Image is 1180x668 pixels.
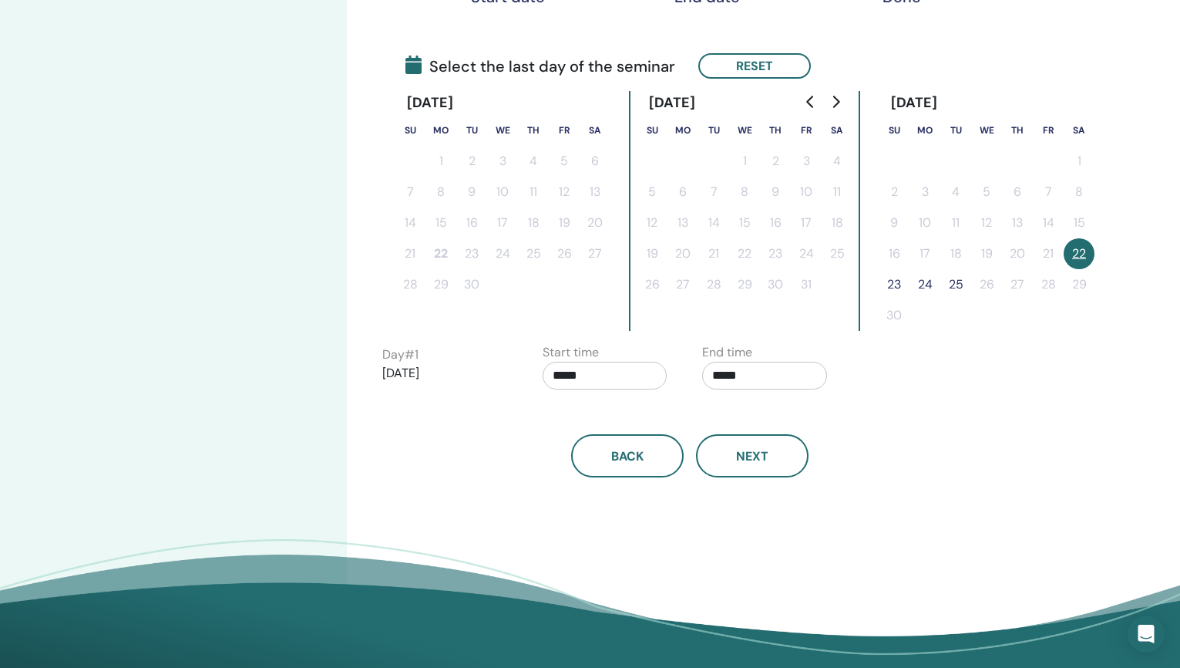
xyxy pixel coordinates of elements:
button: 28 [1033,269,1064,300]
button: 9 [879,207,909,238]
button: 11 [518,177,549,207]
button: 29 [729,269,760,300]
button: 1 [425,146,456,177]
button: 13 [1002,207,1033,238]
button: 18 [940,238,971,269]
th: Monday [909,115,940,146]
th: Saturday [1064,115,1094,146]
button: 21 [698,238,729,269]
button: 27 [580,238,610,269]
button: 23 [879,269,909,300]
button: 13 [667,207,698,238]
th: Friday [1033,115,1064,146]
button: 11 [940,207,971,238]
th: Monday [425,115,456,146]
button: 15 [729,207,760,238]
button: 20 [1002,238,1033,269]
button: 20 [667,238,698,269]
button: 5 [971,177,1002,207]
div: Open Intercom Messenger [1128,616,1165,653]
span: Next [736,448,768,464]
button: Go to next month [823,86,848,117]
button: 6 [667,177,698,207]
th: Tuesday [456,115,487,146]
button: 4 [518,146,549,177]
th: Friday [549,115,580,146]
button: 29 [425,269,456,300]
button: 6 [580,146,610,177]
button: 19 [637,238,667,269]
button: Next [696,434,809,477]
button: 15 [425,207,456,238]
button: 7 [1033,177,1064,207]
button: 5 [637,177,667,207]
button: 14 [698,207,729,238]
button: 8 [1064,177,1094,207]
button: 12 [637,207,667,238]
button: 26 [549,238,580,269]
button: 31 [791,269,822,300]
button: 23 [456,238,487,269]
button: 30 [879,300,909,331]
th: Sunday [395,115,425,146]
button: 19 [549,207,580,238]
button: 21 [395,238,425,269]
button: 3 [791,146,822,177]
button: 18 [822,207,852,238]
button: 14 [1033,207,1064,238]
th: Saturday [580,115,610,146]
button: 6 [1002,177,1033,207]
div: [DATE] [637,91,708,115]
button: 25 [940,269,971,300]
th: Sunday [879,115,909,146]
button: 12 [549,177,580,207]
button: 28 [698,269,729,300]
button: 26 [971,269,1002,300]
button: 4 [822,146,852,177]
button: 18 [518,207,549,238]
button: Go to previous month [798,86,823,117]
div: [DATE] [395,91,466,115]
button: 3 [909,177,940,207]
label: Start time [543,343,599,362]
th: Friday [791,115,822,146]
button: 10 [791,177,822,207]
button: 16 [456,207,487,238]
button: 2 [456,146,487,177]
th: Tuesday [698,115,729,146]
button: 2 [760,146,791,177]
button: 28 [395,269,425,300]
button: 11 [822,177,852,207]
button: 7 [698,177,729,207]
button: 8 [729,177,760,207]
button: Back [571,434,684,477]
button: 20 [580,207,610,238]
button: 27 [1002,269,1033,300]
button: 14 [395,207,425,238]
button: 1 [1064,146,1094,177]
button: 16 [760,207,791,238]
button: 9 [760,177,791,207]
th: Wednesday [729,115,760,146]
button: 15 [1064,207,1094,238]
button: 21 [1033,238,1064,269]
button: 8 [425,177,456,207]
button: 4 [940,177,971,207]
button: 17 [487,207,518,238]
label: Day # 1 [382,346,419,364]
button: 19 [971,238,1002,269]
button: 9 [456,177,487,207]
button: Reset [698,53,811,79]
span: Back [611,448,644,464]
button: 1 [729,146,760,177]
span: Select the last day of the seminar [405,55,675,78]
button: 22 [425,238,456,269]
th: Wednesday [487,115,518,146]
th: Thursday [760,115,791,146]
button: 25 [822,238,852,269]
button: 2 [879,177,909,207]
button: 10 [487,177,518,207]
button: 27 [667,269,698,300]
button: 22 [1064,238,1094,269]
button: 24 [909,269,940,300]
